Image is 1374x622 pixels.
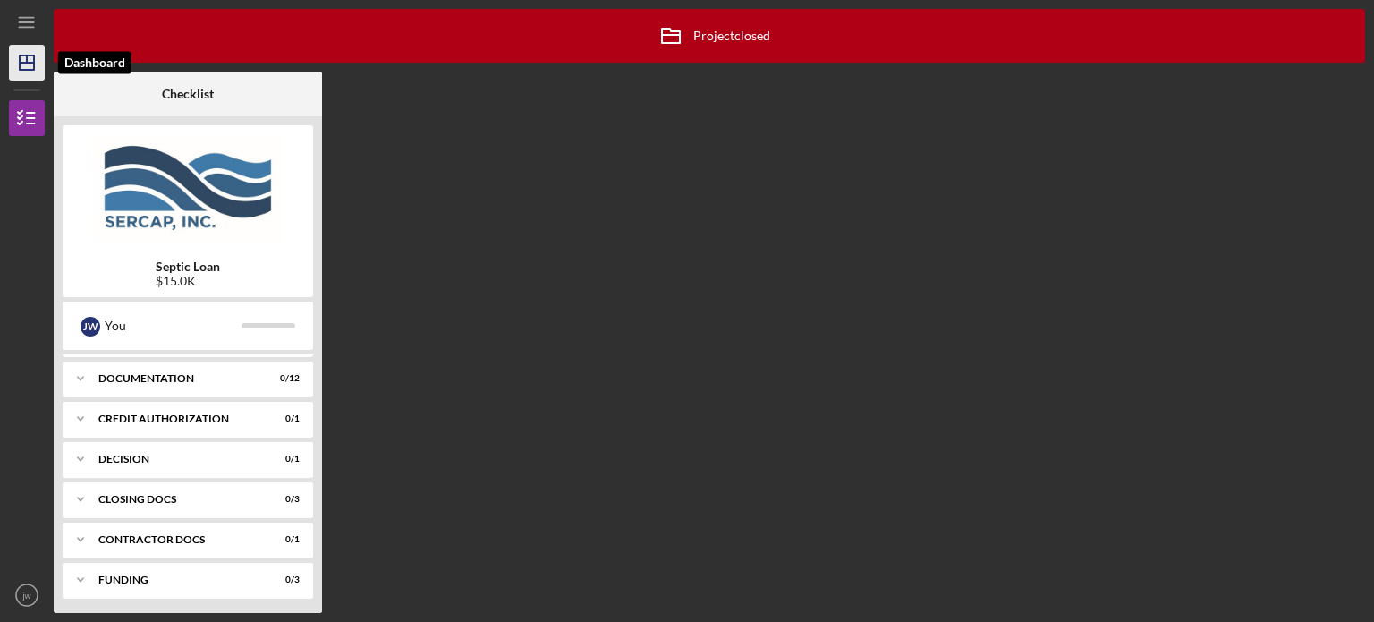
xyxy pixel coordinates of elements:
[162,87,214,101] b: Checklist
[21,591,30,601] text: jw
[267,373,300,384] div: 0 / 12
[267,575,300,585] div: 0 / 3
[267,454,300,464] div: 0 / 1
[98,534,255,545] div: Contractor Docs
[63,134,313,242] img: Product logo
[98,373,255,384] div: Documentation
[9,577,45,613] button: jw
[98,575,255,585] div: Funding
[105,311,242,341] div: You
[98,413,255,424] div: CREDIT AUTHORIZATION
[649,13,770,58] div: Project closed
[267,413,300,424] div: 0 / 1
[267,494,300,505] div: 0 / 3
[267,534,300,545] div: 0 / 1
[98,494,255,505] div: CLOSING DOCS
[156,260,220,274] b: Septic Loan
[98,454,255,464] div: Decision
[81,317,100,337] div: j w
[156,274,220,288] div: $15.0K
